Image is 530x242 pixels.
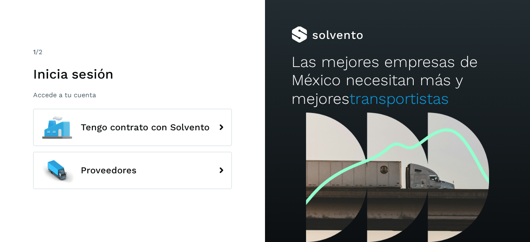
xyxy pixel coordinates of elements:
button: Proveedores [33,152,232,189]
span: Tengo contrato con Solvento [81,122,210,132]
span: 1 [33,48,36,56]
h1: Inicia sesión [33,66,232,82]
span: transportistas [349,90,449,108]
div: /2 [33,47,232,57]
span: Proveedores [81,165,137,175]
h2: Las mejores empresas de México necesitan más y mejores [291,53,503,108]
button: Tengo contrato con Solvento [33,109,232,146]
p: Accede a tu cuenta [33,91,232,99]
